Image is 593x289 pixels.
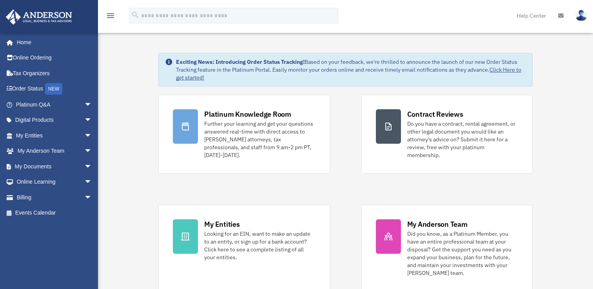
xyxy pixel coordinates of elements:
[5,97,104,112] a: Platinum Q&Aarrow_drop_down
[5,205,104,221] a: Events Calendar
[407,219,468,229] div: My Anderson Team
[176,58,305,65] strong: Exciting News: Introducing Order Status Tracking!
[407,109,463,119] div: Contract Reviews
[176,66,521,81] a: Click Here to get started!
[84,174,100,190] span: arrow_drop_down
[204,230,315,261] div: Looking for an EIN, want to make an update to an entity, or sign up for a bank account? Click her...
[106,11,115,20] i: menu
[5,81,104,97] a: Order StatusNEW
[84,128,100,144] span: arrow_drop_down
[84,143,100,159] span: arrow_drop_down
[45,83,62,95] div: NEW
[176,58,526,81] div: Based on your feedback, we're thrilled to announce the launch of our new Order Status Tracking fe...
[407,120,518,159] div: Do you have a contract, rental agreement, or other legal document you would like an attorney's ad...
[84,190,100,206] span: arrow_drop_down
[5,65,104,81] a: Tax Organizers
[204,109,291,119] div: Platinum Knowledge Room
[84,112,100,128] span: arrow_drop_down
[84,97,100,113] span: arrow_drop_down
[204,219,239,229] div: My Entities
[575,10,587,21] img: User Pic
[5,50,104,66] a: Online Ordering
[5,112,104,128] a: Digital Productsarrow_drop_down
[106,14,115,20] a: menu
[407,230,518,277] div: Did you know, as a Platinum Member, you have an entire professional team at your disposal? Get th...
[158,95,330,173] a: Platinum Knowledge Room Further your learning and get your questions answered real-time with dire...
[5,143,104,159] a: My Anderson Teamarrow_drop_down
[5,190,104,205] a: Billingarrow_drop_down
[84,159,100,175] span: arrow_drop_down
[204,120,315,159] div: Further your learning and get your questions answered real-time with direct access to [PERSON_NAM...
[5,159,104,174] a: My Documentsarrow_drop_down
[361,95,533,173] a: Contract Reviews Do you have a contract, rental agreement, or other legal document you would like...
[5,174,104,190] a: Online Learningarrow_drop_down
[5,128,104,143] a: My Entitiesarrow_drop_down
[5,34,100,50] a: Home
[4,9,74,25] img: Anderson Advisors Platinum Portal
[131,11,140,19] i: search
